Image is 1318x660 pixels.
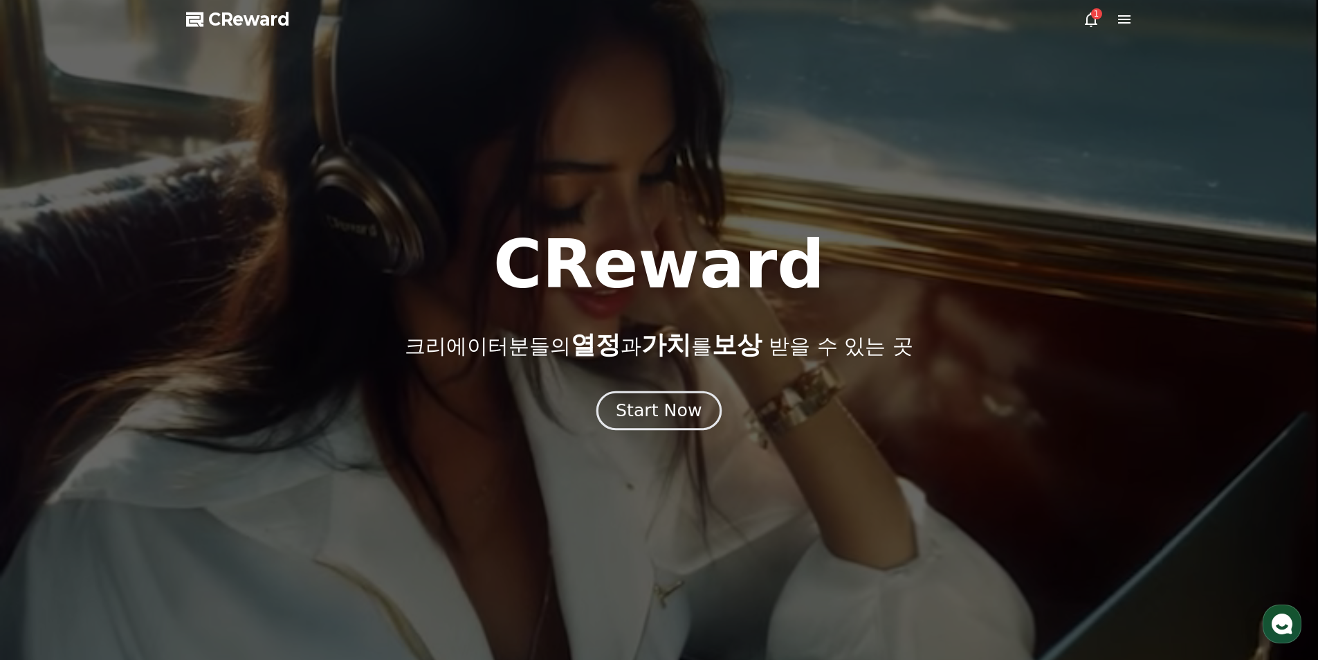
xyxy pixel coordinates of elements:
a: 1 [1083,11,1099,28]
span: 열정 [571,330,621,359]
span: 가치 [641,330,691,359]
span: CReward [208,8,290,30]
span: 홈 [44,460,52,471]
span: 대화 [127,461,143,472]
a: CReward [186,8,290,30]
a: 홈 [4,439,91,474]
div: Start Now [616,399,702,422]
span: 설정 [214,460,230,471]
button: Start Now [596,391,722,430]
h1: CReward [493,231,825,298]
p: 크리에이터분들의 과 를 받을 수 있는 곳 [405,331,913,359]
a: Start Now [599,406,719,419]
a: 설정 [179,439,266,474]
span: 보상 [712,330,762,359]
a: 대화 [91,439,179,474]
div: 1 [1091,8,1102,19]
